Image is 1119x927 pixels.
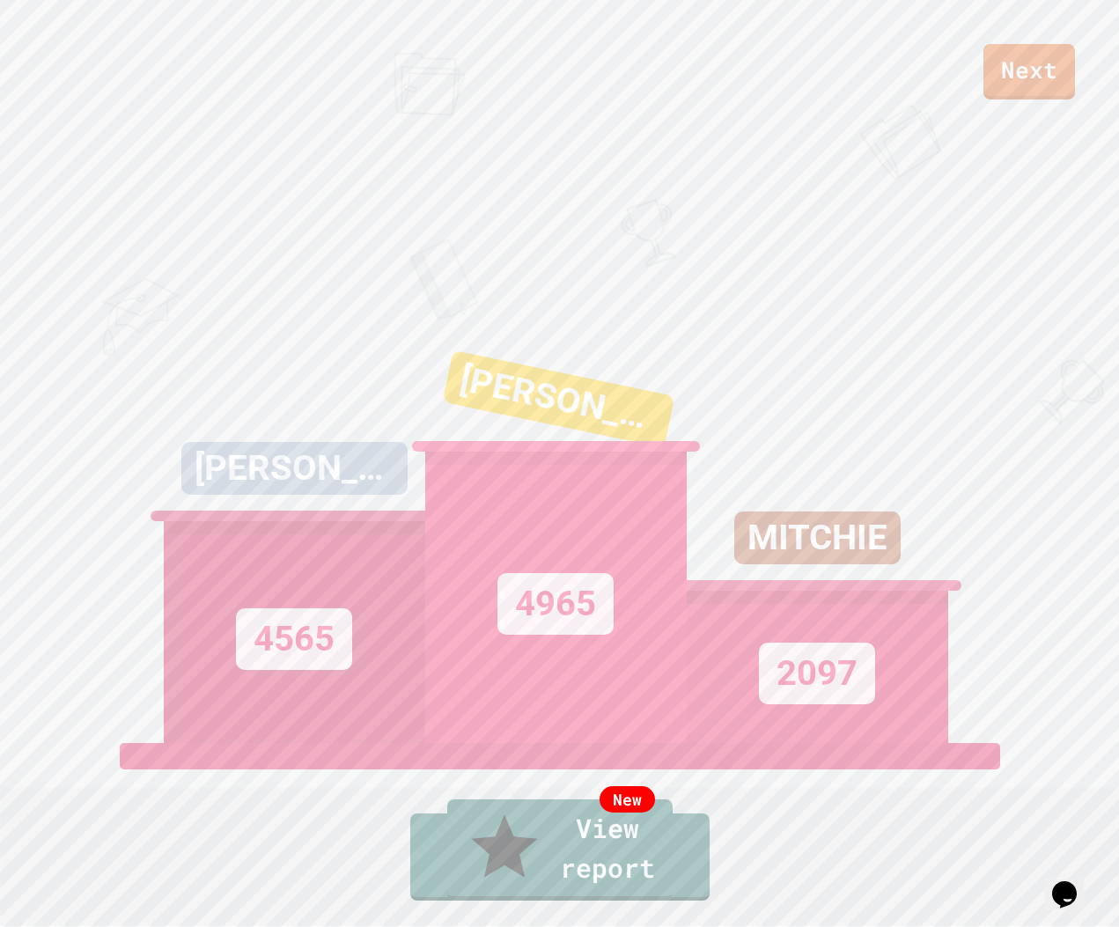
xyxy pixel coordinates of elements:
[983,44,1075,99] a: Next
[181,442,408,495] div: [PERSON_NAME]
[734,511,901,564] div: MITCHIE
[600,786,655,813] div: New
[442,350,674,448] div: [PERSON_NAME]
[447,799,673,900] a: View report
[236,608,352,670] div: 4565
[497,573,614,635] div: 4965
[1045,857,1101,909] iframe: chat widget
[759,643,875,704] div: 2097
